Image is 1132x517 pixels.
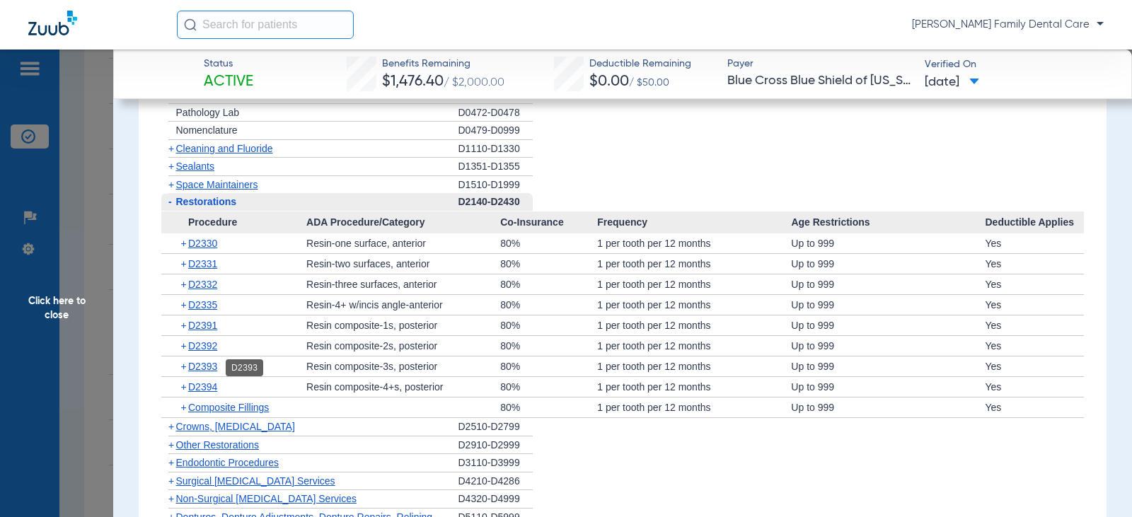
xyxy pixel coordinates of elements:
div: Yes [985,336,1084,356]
span: $0.00 [589,74,629,89]
div: 1 per tooth per 12 months [597,356,791,376]
div: 80% [500,315,597,335]
div: Yes [985,356,1084,376]
div: D0479-D0999 [458,122,533,140]
div: 1 per tooth per 12 months [597,254,791,274]
span: Nomenclature [176,124,238,136]
span: Deductible Remaining [589,57,691,71]
span: D2393 [188,361,217,372]
div: D3110-D3999 [458,454,533,472]
span: + [168,161,174,172]
div: Resin composite-1s, posterior [306,315,500,335]
span: D2332 [188,279,217,290]
div: Up to 999 [791,274,985,294]
div: Yes [985,233,1084,253]
div: 1 per tooth per 12 months [597,274,791,294]
div: Yes [985,377,1084,397]
div: Resin-one surface, anterior [306,233,500,253]
div: D2393 [226,359,263,376]
span: Restorations [176,196,237,207]
span: + [181,254,189,274]
span: D2330 [188,238,217,249]
span: Crowns, [MEDICAL_DATA] [176,421,295,432]
span: + [181,274,189,294]
div: Up to 999 [791,315,985,335]
span: Pathology Lab [176,107,240,118]
span: / $2,000.00 [444,77,504,88]
span: Composite Fillings [188,402,269,413]
div: Up to 999 [791,336,985,356]
span: ADA Procedure/Category [306,211,500,234]
span: + [181,377,189,397]
img: Search Icon [184,18,197,31]
span: Co-Insurance [500,211,597,234]
div: Yes [985,254,1084,274]
span: Other Restorations [176,439,260,451]
div: D4210-D4286 [458,472,533,491]
div: 80% [500,295,597,315]
div: 80% [500,377,597,397]
div: 80% [500,336,597,356]
div: Resin composite-2s, posterior [306,336,500,356]
div: D2140-D2430 [458,193,533,211]
div: Yes [985,315,1084,335]
span: + [181,397,189,417]
span: Cleaning and Fluoride [176,143,273,154]
div: Yes [985,295,1084,315]
span: + [168,475,174,487]
div: Up to 999 [791,356,985,376]
span: Procedure [161,211,307,234]
span: + [168,143,174,154]
input: Search for patients [177,11,354,39]
span: Non-Surgical [MEDICAL_DATA] Services [176,493,357,504]
span: + [181,356,189,376]
div: 80% [500,397,597,417]
span: + [181,336,189,356]
div: Resin-three surfaces, anterior [306,274,500,294]
div: Resin composite-3s, posterior [306,356,500,376]
span: Blue Cross Blue Shield of [US_STATE] [727,72,912,90]
div: Yes [985,397,1084,417]
div: 80% [500,356,597,376]
div: D0472-D0478 [458,104,533,122]
div: Yes [985,274,1084,294]
div: 1 per tooth per 12 months [597,233,791,253]
span: $1,476.40 [382,74,444,89]
div: D2510-D2799 [458,418,533,436]
span: Verified On [925,57,1109,72]
div: Up to 999 [791,254,985,274]
span: + [181,315,189,335]
span: + [168,421,174,432]
div: Resin-4+ w/incis angle-anterior [306,295,500,315]
span: Sealants [176,161,214,172]
span: Frequency [597,211,791,234]
span: [DATE] [925,74,979,91]
img: Zuub Logo [28,11,77,35]
span: + [168,439,174,451]
span: / $50.00 [629,78,669,88]
div: D4320-D4999 [458,490,533,509]
span: Space Maintainers [176,179,258,190]
div: 80% [500,274,597,294]
div: 1 per tooth per 12 months [597,377,791,397]
span: D2392 [188,340,217,352]
span: + [168,179,174,190]
div: Up to 999 [791,397,985,417]
span: D2331 [188,258,217,269]
span: Deductible Applies [985,211,1084,234]
div: D1110-D1330 [458,140,533,158]
span: + [181,295,189,315]
span: Benefits Remaining [382,57,504,71]
div: 1 per tooth per 12 months [597,315,791,335]
span: Active [204,72,253,92]
div: 1 per tooth per 12 months [597,295,791,315]
span: D2335 [188,299,217,310]
span: D2394 [188,381,217,393]
span: D2391 [188,320,217,331]
span: + [168,457,174,468]
div: D1510-D1999 [458,176,533,194]
span: + [181,233,189,253]
div: Resin composite-4+s, posterior [306,377,500,397]
div: Up to 999 [791,295,985,315]
div: D1351-D1355 [458,158,533,176]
